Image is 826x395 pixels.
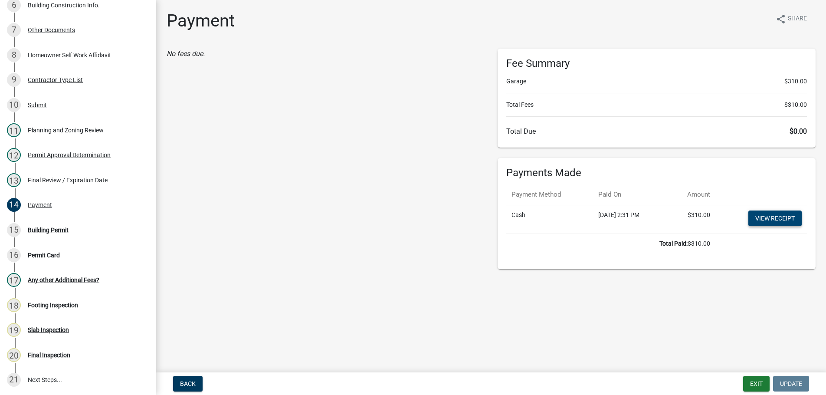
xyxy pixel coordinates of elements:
[790,127,807,135] span: $0.00
[7,248,21,262] div: 16
[667,184,715,205] th: Amount
[180,380,196,387] span: Back
[7,123,21,137] div: 11
[506,100,807,109] li: Total Fees
[7,198,21,212] div: 14
[28,227,69,233] div: Building Permit
[7,373,21,387] div: 21
[784,100,807,109] span: $310.00
[7,323,21,337] div: 19
[28,27,75,33] div: Other Documents
[28,302,78,308] div: Footing Inspection
[7,48,21,62] div: 8
[593,205,667,234] td: [DATE] 2:31 PM
[659,240,688,247] b: Total Paid:
[7,23,21,37] div: 7
[7,273,21,287] div: 17
[28,327,69,333] div: Slab Inspection
[28,252,60,258] div: Permit Card
[167,49,205,58] i: No fees due.
[776,14,786,24] i: share
[506,127,807,135] h6: Total Due
[667,205,715,234] td: $310.00
[506,167,807,179] h6: Payments Made
[28,77,83,83] div: Contractor Type List
[7,223,21,237] div: 15
[28,102,47,108] div: Submit
[173,376,203,392] button: Back
[743,376,770,392] button: Exit
[7,348,21,362] div: 20
[506,184,593,205] th: Payment Method
[7,98,21,112] div: 10
[506,57,807,70] h6: Fee Summary
[28,52,111,58] div: Homeowner Self Work Affidavit
[28,152,111,158] div: Permit Approval Determination
[28,2,100,8] div: Building Construction Info.
[28,127,104,133] div: Planning and Zoning Review
[784,77,807,86] span: $310.00
[28,352,70,358] div: Final Inspection
[28,202,52,208] div: Payment
[773,376,809,392] button: Update
[28,277,99,283] div: Any other Additional Fees?
[7,298,21,312] div: 18
[788,14,807,24] span: Share
[506,234,715,253] td: $310.00
[7,73,21,87] div: 9
[167,10,235,31] h1: Payment
[7,148,21,162] div: 12
[780,380,802,387] span: Update
[28,177,108,183] div: Final Review / Expiration Date
[506,205,593,234] td: Cash
[7,173,21,187] div: 13
[769,10,814,27] button: shareShare
[748,211,802,226] a: View receipt
[593,184,667,205] th: Paid On
[506,77,807,86] li: Garage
